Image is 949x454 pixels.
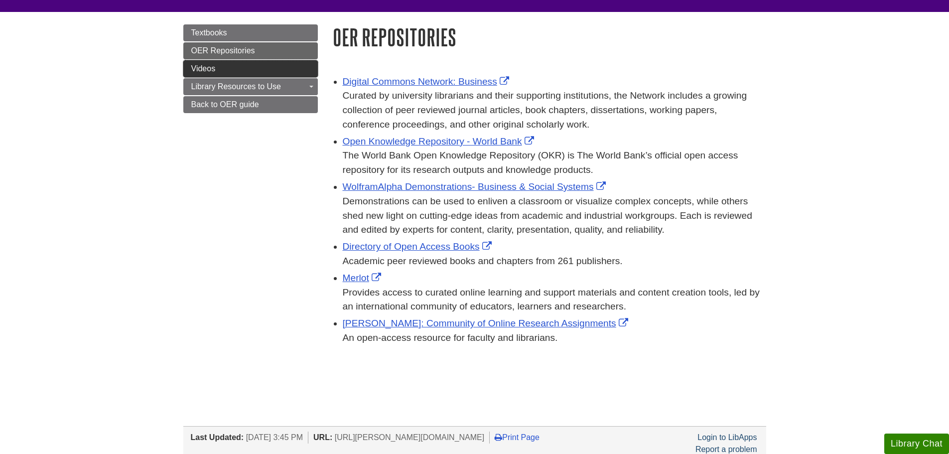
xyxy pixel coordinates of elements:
a: Textbooks [183,24,318,41]
div: An open-access resource for faculty and librarians. [343,331,766,345]
span: Last Updated: [191,433,244,442]
i: Print Page [495,433,502,441]
span: Textbooks [191,28,227,37]
a: Print Page [495,433,540,442]
span: [DATE] 3:45 PM [246,433,303,442]
span: Videos [191,64,216,73]
span: OER Repositories [191,46,255,55]
span: URL: [313,433,332,442]
a: Link opens in new window [343,273,384,283]
span: Back to OER guide [191,100,259,109]
div: Curated by university librarians and their supporting institutions, the Network includes a growin... [343,89,766,132]
h1: OER Repositories [333,24,766,50]
a: Link opens in new window [343,241,494,252]
button: Library Chat [884,434,949,454]
a: Link opens in new window [343,76,512,87]
a: Report a problem [695,445,757,454]
a: OER Repositories [183,42,318,59]
a: Back to OER guide [183,96,318,113]
a: Link opens in new window [343,181,608,192]
span: Library Resources to Use [191,82,281,91]
div: Guide Page Menu [183,24,318,113]
a: Link opens in new window [343,136,537,147]
div: Demonstrations can be used to enliven a classroom or visualize complex concepts, while others she... [343,194,766,237]
div: Provides access to curated online learning and support materials and content creation tools, led ... [343,286,766,314]
div: Academic peer reviewed books and chapters from 261 publishers. [343,254,766,269]
div: The World Bank Open Knowledge Repository (OKR) is The World Bank’s official open access repositor... [343,149,766,177]
a: Library Resources to Use [183,78,318,95]
span: [URL][PERSON_NAME][DOMAIN_NAME] [335,433,485,442]
a: Login to LibApps [697,433,757,442]
a: Link opens in new window [343,318,631,328]
a: Videos [183,60,318,77]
